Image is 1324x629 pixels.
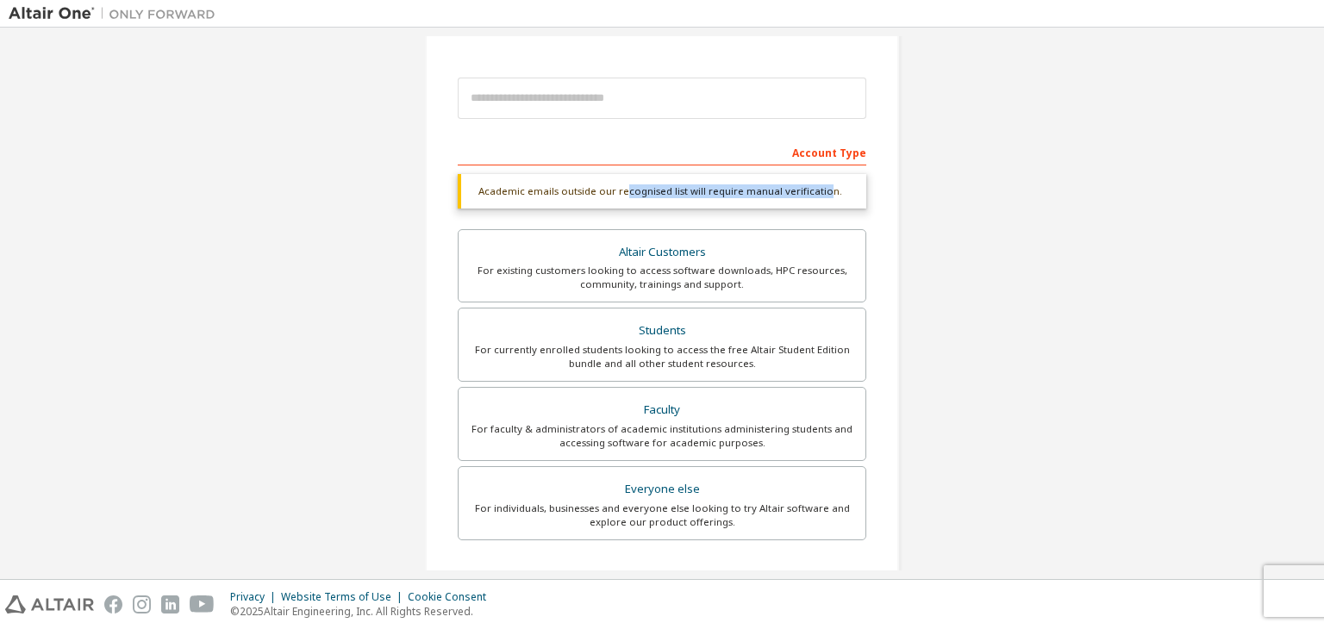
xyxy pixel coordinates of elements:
img: altair_logo.svg [5,595,94,613]
div: Academic emails outside our recognised list will require manual verification. [458,174,866,209]
div: Altair Customers [469,240,855,265]
img: facebook.svg [104,595,122,613]
div: For faculty & administrators of academic institutions administering students and accessing softwa... [469,422,855,450]
div: Your Profile [458,566,866,594]
div: Account Type [458,138,866,165]
div: For currently enrolled students looking to access the free Altair Student Edition bundle and all ... [469,343,855,371]
img: instagram.svg [133,595,151,613]
div: Everyone else [469,477,855,501]
div: For individuals, businesses and everyone else looking to try Altair software and explore our prod... [469,501,855,529]
img: linkedin.svg [161,595,179,613]
div: Cookie Consent [408,590,496,604]
div: Students [469,319,855,343]
div: Website Terms of Use [281,590,408,604]
img: youtube.svg [190,595,215,613]
div: Faculty [469,398,855,422]
div: For existing customers looking to access software downloads, HPC resources, community, trainings ... [469,264,855,291]
p: © 2025 Altair Engineering, Inc. All Rights Reserved. [230,604,496,619]
img: Altair One [9,5,224,22]
div: Privacy [230,590,281,604]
